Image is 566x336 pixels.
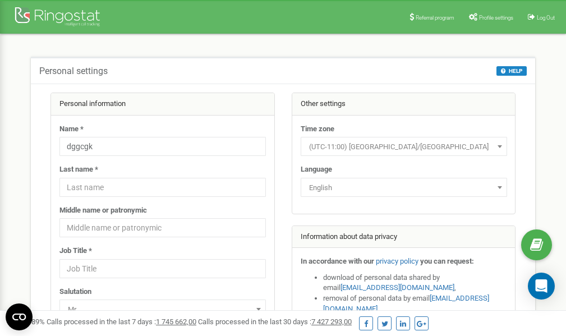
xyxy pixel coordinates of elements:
[496,66,527,76] button: HELP
[376,257,418,265] a: privacy policy
[292,93,516,116] div: Other settings
[301,124,334,135] label: Time zone
[59,137,266,156] input: Name
[323,293,507,314] li: removal of personal data by email ,
[59,246,92,256] label: Job Title *
[323,273,507,293] li: download of personal data shared by email ,
[301,164,332,175] label: Language
[305,180,503,196] span: English
[292,226,516,248] div: Information about data privacy
[59,218,266,237] input: Middle name or patronymic
[59,259,266,278] input: Job Title
[156,317,196,326] u: 1 745 662,00
[63,302,262,317] span: Mr.
[59,124,84,135] label: Name *
[59,300,266,319] span: Mr.
[198,317,352,326] span: Calls processed in the last 30 days :
[39,66,108,76] h5: Personal settings
[340,283,454,292] a: [EMAIL_ADDRESS][DOMAIN_NAME]
[537,15,555,21] span: Log Out
[59,205,147,216] label: Middle name or patronymic
[416,15,454,21] span: Referral program
[479,15,513,21] span: Profile settings
[59,164,98,175] label: Last name *
[47,317,196,326] span: Calls processed in the last 7 days :
[59,178,266,197] input: Last name
[59,287,91,297] label: Salutation
[301,178,507,197] span: English
[420,257,474,265] strong: you can request:
[301,257,374,265] strong: In accordance with our
[305,139,503,155] span: (UTC-11:00) Pacific/Midway
[528,273,555,300] div: Open Intercom Messenger
[6,303,33,330] button: Open CMP widget
[311,317,352,326] u: 7 427 293,00
[301,137,507,156] span: (UTC-11:00) Pacific/Midway
[51,93,274,116] div: Personal information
